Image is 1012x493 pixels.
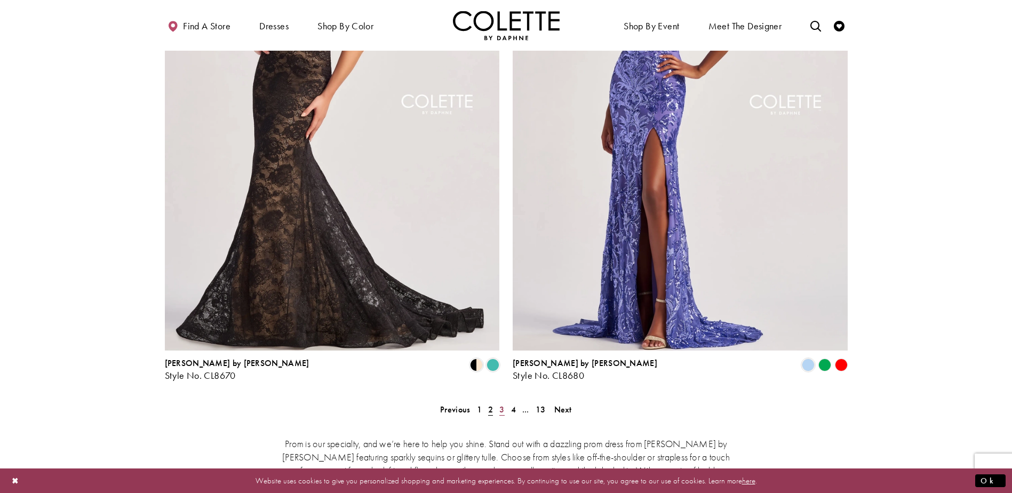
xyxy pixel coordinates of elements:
span: Shop By Event [624,21,679,31]
span: Shop by color [315,11,376,40]
a: Prev Page [437,402,473,417]
img: Colette by Daphne [453,11,560,40]
a: Visit Home Page [453,11,560,40]
a: 4 [508,402,519,417]
a: Meet the designer [706,11,785,40]
i: Red [835,359,848,371]
a: 3 [496,402,507,417]
span: Find a store [183,21,230,31]
span: ... [522,404,529,415]
span: Dresses [259,21,289,31]
div: Colette by Daphne Style No. CL8670 [165,359,309,381]
i: Black/Nude [470,359,483,371]
button: Close Dialog [6,471,25,490]
a: here [742,475,755,486]
span: 4 [511,404,516,415]
span: [PERSON_NAME] by [PERSON_NAME] [165,357,309,369]
i: Periwinkle [802,359,815,371]
a: Next Page [551,402,575,417]
button: Submit Dialog [975,474,1006,487]
a: ... [519,402,532,417]
span: Meet the designer [708,21,782,31]
span: 1 [477,404,482,415]
a: Check Wishlist [831,11,847,40]
span: Shop by color [317,21,373,31]
span: [PERSON_NAME] by [PERSON_NAME] [513,357,657,369]
span: 2 [488,404,493,415]
div: Colette by Daphne Style No. CL8680 [513,359,657,381]
span: Previous [440,404,470,415]
a: 13 [532,402,549,417]
a: 1 [474,402,485,417]
span: Next [554,404,572,415]
span: Shop By Event [621,11,682,40]
i: Turquoise [487,359,499,371]
i: Emerald [818,359,831,371]
span: 13 [536,404,546,415]
a: Toggle search [808,11,824,40]
span: Style No. CL8670 [165,369,236,381]
span: 3 [499,404,504,415]
a: Find a store [165,11,233,40]
span: Current page [485,402,496,417]
span: Style No. CL8680 [513,369,584,381]
span: Dresses [257,11,291,40]
p: Website uses cookies to give you personalized shopping and marketing experiences. By continuing t... [77,473,935,488]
